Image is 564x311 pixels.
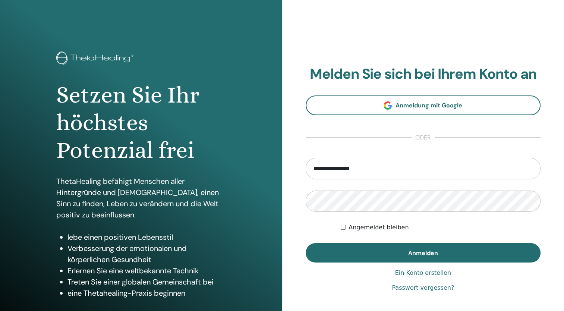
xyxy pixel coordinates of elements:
[56,176,226,220] p: ThetaHealing befähigt Menschen aller Hintergründe und [DEMOGRAPHIC_DATA], einen Sinn zu finden, L...
[396,101,462,109] span: Anmeldung mit Google
[67,232,226,243] li: lebe einen positiven Lebensstil
[306,66,541,83] h2: Melden Sie sich bei Ihrem Konto an
[412,133,435,142] span: oder
[408,249,438,257] span: Anmelden
[349,223,409,232] label: Angemeldet bleiben
[392,283,454,292] a: Passwort vergessen?
[67,288,226,299] li: eine Thetahealing-Praxis beginnen
[306,243,541,263] button: Anmelden
[67,276,226,288] li: Treten Sie einer globalen Gemeinschaft bei
[67,265,226,276] li: Erlernen Sie eine weltbekannte Technik
[56,81,226,164] h1: Setzen Sie Ihr höchstes Potenzial frei
[67,243,226,265] li: Verbesserung der emotionalen und körperlichen Gesundheit
[306,95,541,115] a: Anmeldung mit Google
[341,223,541,232] div: Keep me authenticated indefinitely or until I manually logout
[395,268,451,277] a: Ein Konto erstellen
